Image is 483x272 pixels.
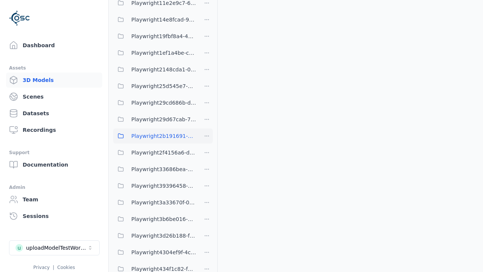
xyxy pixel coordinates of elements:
[113,145,196,160] button: Playwright2f4156a6-d13a-4a07-9939-3b63c43a9416
[131,32,196,41] span: Playwright19fbf8a4-490f-4493-a67b-72679a62db0e
[131,181,196,190] span: Playwright39396458-2985-42cf-8e78-891847c6b0fc
[131,98,196,107] span: Playwright29cd686b-d0c9-4777-aa54-1065c8c7cee8
[131,48,196,57] span: Playwright1ef1a4be-ca25-4334-b22c-6d46e5dc87b0
[6,38,102,53] a: Dashboard
[113,112,196,127] button: Playwright29d67cab-7655-4a15-9701-4b560da7f167
[6,106,102,121] a: Datasets
[131,115,196,124] span: Playwright29d67cab-7655-4a15-9701-4b560da7f167
[6,122,102,138] a: Recordings
[6,209,102,224] a: Sessions
[131,198,196,207] span: Playwright3a33670f-0633-4287-95f5-4fa64ebe02dc
[131,215,196,224] span: Playwright3b6be016-a630-4ca3-92e7-a43ae52b5237
[6,73,102,88] a: 3D Models
[113,95,196,110] button: Playwright29cd686b-d0c9-4777-aa54-1065c8c7cee8
[113,162,196,177] button: Playwright33686bea-41a4-43c8-b27a-b40c54b773e3
[113,62,196,77] button: Playwright2148cda1-0135-4eee-9a3e-ba7e638b60a6
[6,192,102,207] a: Team
[9,8,30,29] img: Logo
[131,148,196,157] span: Playwright2f4156a6-d13a-4a07-9939-3b63c43a9416
[131,231,196,240] span: Playwright3d26b188-fe0a-407b-a71b-8b3c7b583378
[131,248,196,257] span: Playwright4304ef9f-4cbf-49b7-a41b-f77e3bae574e
[53,265,54,270] span: |
[113,12,196,27] button: Playwright14e8fcad-9ce8-4c9f-9ba9-3f066997ed84
[131,131,196,141] span: Playwright2b191691-6ea2-4900-8cce-29cb0ba120ef
[9,183,99,192] div: Admin
[15,244,23,252] div: u
[57,265,75,270] a: Cookies
[131,165,196,174] span: Playwright33686bea-41a4-43c8-b27a-b40c54b773e3
[131,82,196,91] span: Playwright25d545e7-ff08-4d3b-b8cd-ba97913ee80b
[33,265,49,270] a: Privacy
[113,128,196,144] button: Playwright2b191691-6ea2-4900-8cce-29cb0ba120ef
[6,157,102,172] a: Documentation
[113,178,196,193] button: Playwright39396458-2985-42cf-8e78-891847c6b0fc
[113,29,196,44] button: Playwright19fbf8a4-490f-4493-a67b-72679a62db0e
[113,79,196,94] button: Playwright25d545e7-ff08-4d3b-b8cd-ba97913ee80b
[113,212,196,227] button: Playwright3b6be016-a630-4ca3-92e7-a43ae52b5237
[113,45,196,60] button: Playwright1ef1a4be-ca25-4334-b22c-6d46e5dc87b0
[113,195,196,210] button: Playwright3a33670f-0633-4287-95f5-4fa64ebe02dc
[9,148,99,157] div: Support
[131,15,196,24] span: Playwright14e8fcad-9ce8-4c9f-9ba9-3f066997ed84
[113,245,196,260] button: Playwright4304ef9f-4cbf-49b7-a41b-f77e3bae574e
[131,65,196,74] span: Playwright2148cda1-0135-4eee-9a3e-ba7e638b60a6
[113,228,196,243] button: Playwright3d26b188-fe0a-407b-a71b-8b3c7b583378
[26,244,87,252] div: uploadModelTestWorkspace
[6,89,102,104] a: Scenes
[9,63,99,73] div: Assets
[9,240,100,255] button: Select a workspace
